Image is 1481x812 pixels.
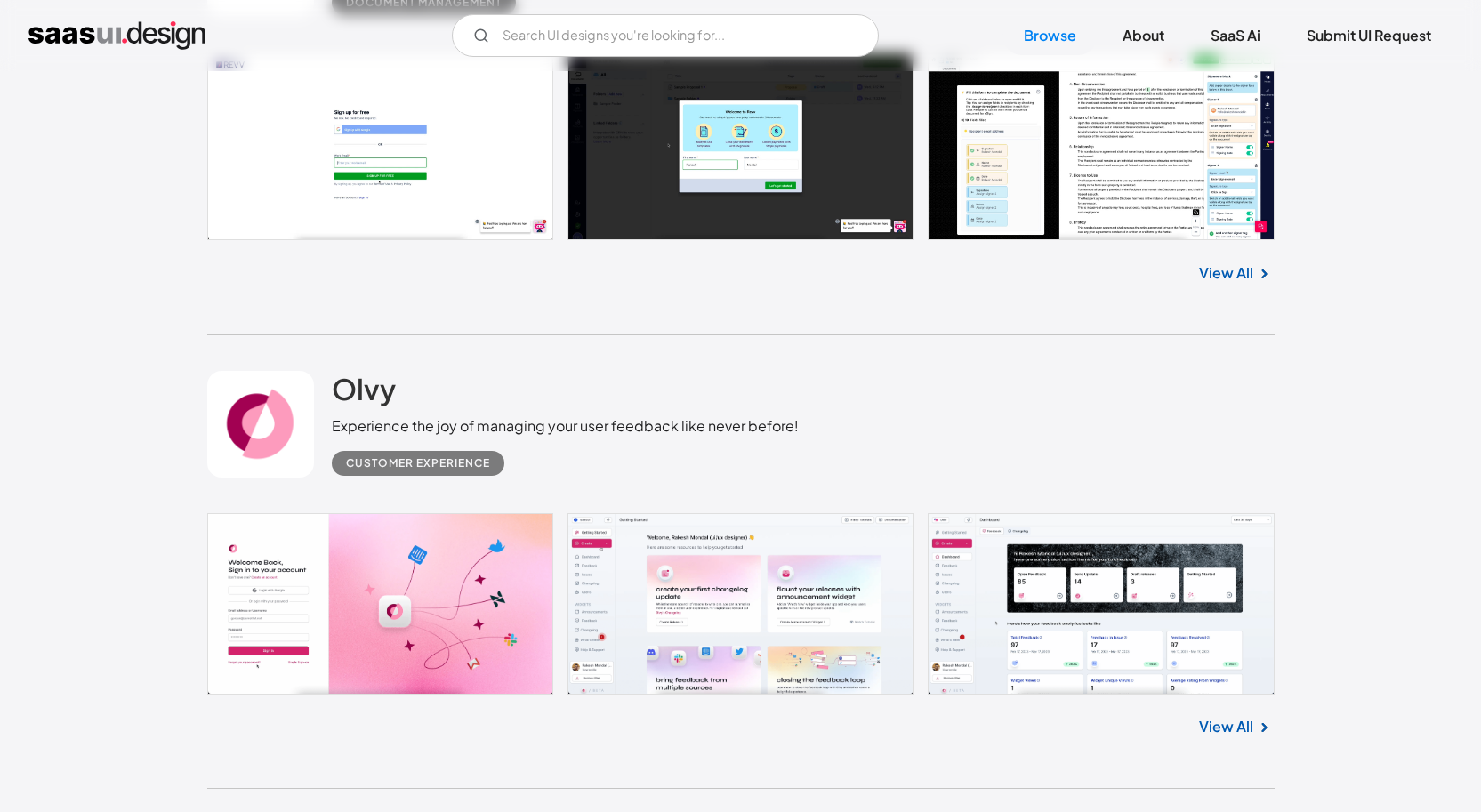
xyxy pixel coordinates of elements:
a: View All [1199,716,1253,737]
div: Customer Experience [346,453,490,474]
a: Olvy [332,371,396,415]
a: Submit UI Request [1285,16,1453,55]
form: Email Form [452,14,879,57]
a: View All [1199,262,1253,284]
a: About [1101,16,1186,55]
input: Search UI designs you're looking for... [452,14,879,57]
h2: Olvy [332,371,396,406]
div: Experience the joy of managing your user feedback like never before! [332,415,799,437]
a: Browse [1002,16,1098,55]
a: home [28,21,205,50]
a: SaaS Ai [1189,16,1282,55]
